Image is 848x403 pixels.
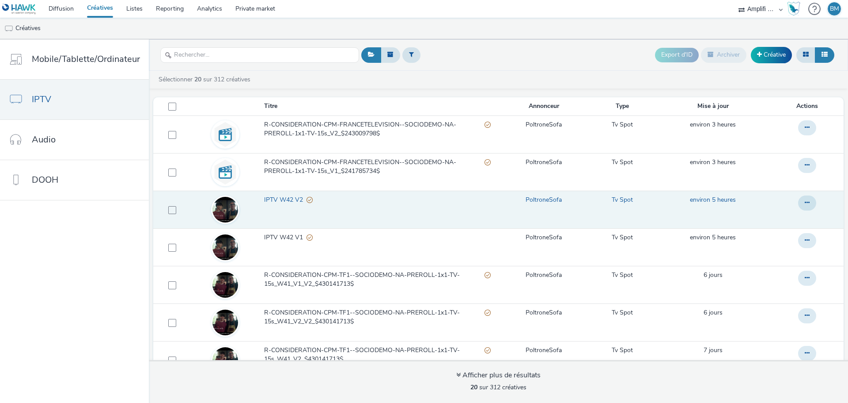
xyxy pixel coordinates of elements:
th: Actions [774,97,844,115]
a: Créative [751,47,792,63]
th: Mise à jour [651,97,774,115]
button: Liste [815,47,834,62]
th: Type [593,97,652,115]
span: 7 jours [704,346,723,354]
a: Tv Spot [612,196,633,204]
img: e296e1d9-9061-43ab-a360-2cb0f2c185ca.jpg [212,234,238,260]
div: Afficher plus de résultats [456,370,541,380]
a: R-CONSIDERATION-CPM-FRANCETELEVISION--SOCIODEMO-NA-PREROLL-1x1-TV-15s_V2_$243009798$Partiellement... [264,120,494,143]
strong: 20 [470,383,477,391]
a: PoltroneSofa [526,346,562,355]
th: Annonceur [495,97,593,115]
a: PoltroneSofa [526,120,562,129]
div: Partiellement valide [307,196,313,205]
a: 7 octobre 2025, 15:19 [704,308,723,317]
th: Titre [263,97,495,115]
img: bea60aa4-631c-4ebc-9be2-b692db73b292.jpg [212,347,238,373]
img: video.svg [212,122,238,147]
a: Hawk Academy [787,2,804,16]
a: 13 octobre 2025, 15:22 [690,233,736,242]
button: Grille [796,47,815,62]
span: IPTV W42 V2 [264,196,307,204]
span: 6 jours [704,308,723,317]
span: IPTV W42 V1 [264,233,307,242]
div: Partiellement valide [485,120,491,130]
img: Hawk Academy [787,2,800,16]
a: 13 octobre 2025, 17:10 [690,120,736,129]
img: tv [4,24,13,33]
span: R-CONSIDERATION-CPM-FRANCETELEVISION--SOCIODEMO-NA-PREROLL-1x1-TV-15s_V2_$243009798$ [264,120,485,138]
a: 13 octobre 2025, 17:09 [690,158,736,167]
a: 7 octobre 2025, 15:21 [704,271,723,280]
a: PoltroneSofa [526,271,562,280]
input: Rechercher... [160,47,359,63]
span: environ 5 heures [690,233,736,242]
a: Tv Spot [612,308,633,317]
span: Audio [32,133,56,146]
span: environ 3 heures [690,120,736,129]
span: DOOH [32,173,58,186]
a: PoltroneSofa [526,196,562,204]
a: 6 octobre 2025, 16:00 [704,346,723,355]
img: 4085743c-092b-4f9c-8922-9cb4f7546a82.jpg [212,197,238,223]
div: Partiellement valide [485,346,491,355]
img: undefined Logo [2,4,36,15]
a: Tv Spot [612,120,633,129]
a: PoltroneSofa [526,158,562,167]
span: IPTV [32,93,51,106]
div: Partiellement valide [307,233,313,242]
span: R-CONSIDERATION-CPM-FRANCETELEVISION--SOCIODEMO-NA-PREROLL-1x1-TV-15s_V1_$241785734$ [264,158,485,176]
a: 13 octobre 2025, 15:22 [690,196,736,204]
a: Sélectionner sur 312 créatives [158,75,254,84]
a: Tv Spot [612,346,633,355]
a: R-CONSIDERATION-CPM-FRANCETELEVISION--SOCIODEMO-NA-PREROLL-1x1-TV-15s_V1_$241785734$Partiellement... [264,158,494,180]
button: Export d'ID [655,48,699,62]
span: Mobile/Tablette/Ordinateur [32,53,140,65]
span: R-CONSIDERATION-CPM-TF1--SOCIODEMO-NA-PREROLL-1x1-TV-15s_W41_V1_V2_$430141713$ [264,271,485,289]
span: R-CONSIDERATION-CPM-TF1--SOCIODEMO-NA-PREROLL-1x1-TV-15s_W41_V2_$430141713$ [264,346,485,364]
div: Partiellement valide [485,308,491,318]
a: PoltroneSofa [526,233,562,242]
a: PoltroneSofa [526,308,562,317]
a: R-CONSIDERATION-CPM-TF1--SOCIODEMO-NA-PREROLL-1x1-TV-15s_W41_V2_V2_$430141713$Partiellement valide [264,308,494,331]
div: Partiellement valide [485,271,491,280]
a: IPTV W42 V1Partiellement valide [264,233,494,246]
img: 14e45469-cf80-4b4e-82cd-01037ae0a009.jpg [212,272,238,298]
span: 6 jours [704,271,723,279]
a: IPTV W42 V2Partiellement valide [264,196,494,209]
button: Archiver [701,47,746,62]
a: Tv Spot [612,233,633,242]
a: R-CONSIDERATION-CPM-TF1--SOCIODEMO-NA-PREROLL-1x1-TV-15s_W41_V2_$430141713$Partiellement valide [264,346,494,368]
img: video.svg [212,159,238,185]
span: sur 312 créatives [470,383,526,391]
div: BM [830,2,839,15]
a: Tv Spot [612,158,633,167]
span: environ 5 heures [690,196,736,204]
span: R-CONSIDERATION-CPM-TF1--SOCIODEMO-NA-PREROLL-1x1-TV-15s_W41_V2_V2_$430141713$ [264,308,485,326]
span: environ 3 heures [690,158,736,166]
strong: 20 [194,75,201,84]
a: R-CONSIDERATION-CPM-TF1--SOCIODEMO-NA-PREROLL-1x1-TV-15s_W41_V1_V2_$430141713$Partiellement valide [264,271,494,293]
a: Tv Spot [612,271,633,280]
img: 9fe26964-45f3-4578-b550-64a5defe162f.jpg [212,310,238,335]
div: Partiellement valide [485,158,491,167]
